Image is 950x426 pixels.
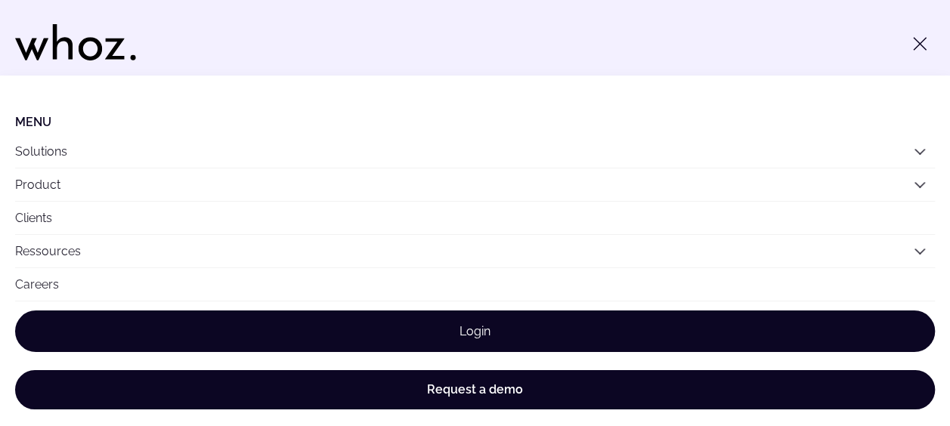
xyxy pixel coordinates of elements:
[15,310,935,352] a: Login
[850,326,929,405] iframe: Chatbot
[15,135,935,168] button: Solutions
[15,177,60,192] a: Product
[15,268,935,301] a: Careers
[15,115,935,129] li: Menu
[15,168,935,201] button: Product
[15,370,935,409] a: Request a demo
[905,29,935,59] button: Toggle menu
[15,202,935,234] a: Clients
[15,244,81,258] a: Ressources
[15,235,935,267] button: Ressources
